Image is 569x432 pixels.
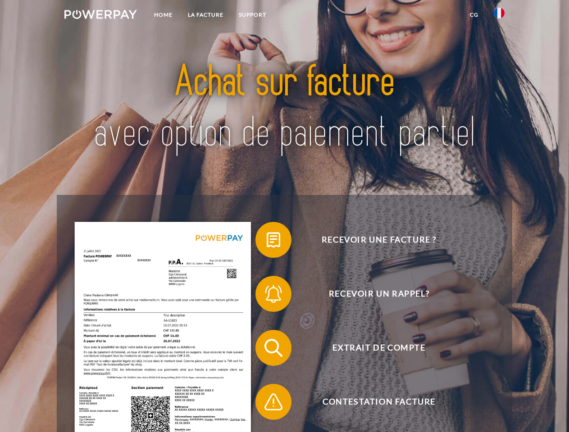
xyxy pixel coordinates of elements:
[64,10,137,19] img: logo-powerpay-white.svg
[255,276,490,312] button: Recevoir un rappel?
[262,283,285,305] img: qb_bell.svg
[146,7,180,23] a: Home
[533,396,562,425] iframe: Button to launch messaging window
[231,7,274,23] a: Support
[269,222,489,258] span: Recevoir une facture ?
[255,330,490,366] button: Extrait de compte
[269,384,489,420] span: Contestation Facture
[462,7,486,23] a: CG
[262,337,285,359] img: qb_search.svg
[255,384,490,420] button: Contestation Facture
[180,7,231,23] a: LA FACTURE
[269,276,489,312] span: Recevoir un rappel?
[494,8,505,18] img: fr
[255,222,490,258] button: Recevoir une facture ?
[262,391,285,413] img: qb_warning.svg
[86,43,483,172] img: title-powerpay_fr.svg
[269,330,489,366] span: Extrait de compte
[262,229,285,251] img: qb_bill.svg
